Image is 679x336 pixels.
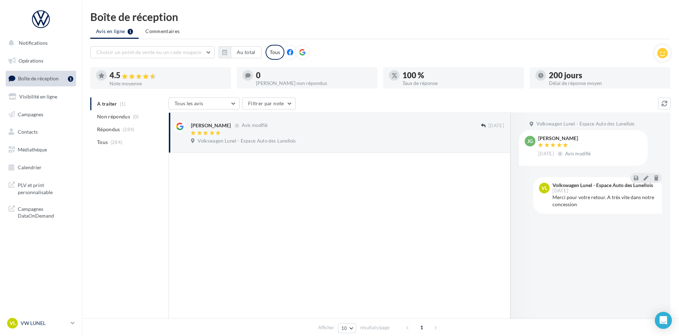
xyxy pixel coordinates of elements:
div: Taux de réponse [402,81,518,86]
button: Au total [231,46,262,58]
span: Afficher [318,324,334,331]
a: VL VW LUNEL [6,316,76,330]
a: Campagnes [4,107,77,122]
a: Visibilité en ligne [4,89,77,104]
span: 10 [341,325,347,331]
span: VL [541,185,547,192]
span: résultats/page [360,324,390,331]
span: (284) [123,127,135,132]
div: Tous [266,45,284,60]
div: [PERSON_NAME] [538,136,593,141]
span: [DATE] [552,188,568,193]
span: (0) [133,114,139,119]
span: JG [527,138,533,145]
span: Volkswagen Lunel - Espace Auto des Lunellois [536,121,635,127]
span: Campagnes DataOnDemand [18,204,73,219]
span: Non répondus [97,113,130,120]
span: Visibilité en ligne [19,94,57,100]
span: Campagnes [18,111,43,117]
span: Répondus [97,126,120,133]
span: Notifications [19,40,48,46]
span: Avis modifié [242,123,268,128]
div: Volkswagen Lunel - Espace Auto des Lunellois [552,183,653,188]
a: PLV et print personnalisable [4,177,77,198]
a: Médiathèque [4,142,77,157]
div: 4.5 [109,71,225,80]
div: Merci pour votre retour. A très vite dans notre concession [552,194,656,208]
span: [DATE] [488,123,504,129]
span: Volkswagen Lunel - Espace Auto des Lunellois [198,138,296,144]
span: 1 [416,322,427,333]
span: Commentaires [145,28,180,35]
button: Notifications [4,36,75,50]
div: 0 [256,71,372,79]
div: Boîte de réception [90,11,670,22]
span: Choisir un point de vente ou un code magasin [96,49,202,55]
button: Tous les avis [169,97,240,110]
div: 1 [68,76,73,82]
div: [PERSON_NAME] [191,122,231,129]
a: Calendrier [4,160,77,175]
p: VW LUNEL [21,320,68,327]
span: Tous [97,139,108,146]
div: [PERSON_NAME] non répondus [256,81,372,86]
a: Contacts [4,124,77,139]
a: Campagnes DataOnDemand [4,201,77,222]
span: Médiathèque [18,146,47,153]
a: Opérations [4,53,77,68]
button: 10 [338,323,356,333]
span: (284) [111,139,123,145]
span: Boîte de réception [18,75,59,81]
span: Calendrier [18,164,42,170]
button: Choisir un point de vente ou un code magasin [90,46,215,58]
a: Boîte de réception1 [4,71,77,86]
span: Opérations [18,58,43,64]
span: [DATE] [538,151,554,157]
button: Au total [219,46,262,58]
button: Filtrer par note [242,97,296,110]
span: VL [10,320,16,327]
span: Tous les avis [175,100,203,106]
span: Avis modifié [565,151,591,156]
div: Délai de réponse moyen [549,81,665,86]
div: Note moyenne [109,81,225,86]
div: 200 jours [549,71,665,79]
span: Contacts [18,129,38,135]
div: 100 % [402,71,518,79]
span: PLV et print personnalisable [18,180,73,196]
div: Open Intercom Messenger [655,312,672,329]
